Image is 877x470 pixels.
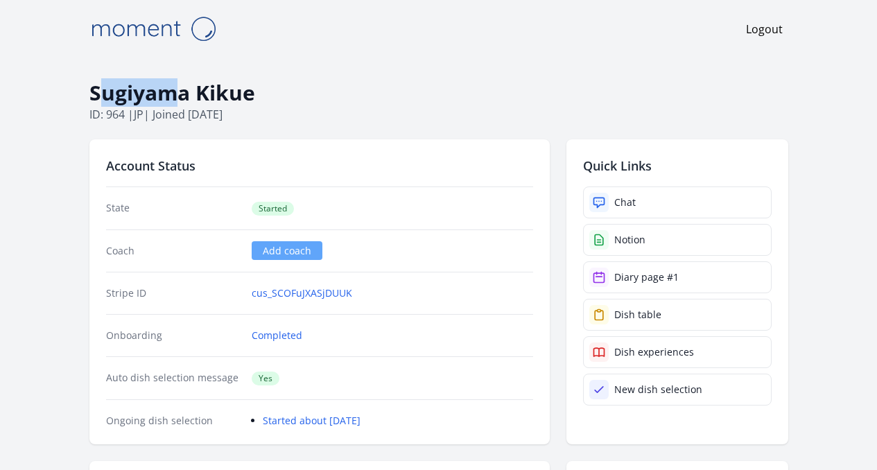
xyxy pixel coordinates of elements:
span: jp [134,107,144,122]
span: Started [252,202,294,216]
div: Diary page #1 [614,270,679,284]
div: Notion [614,233,645,247]
dt: Auto dish selection message [106,371,241,385]
a: Logout [746,21,783,37]
a: New dish selection [583,374,772,406]
dt: Coach [106,244,241,258]
h2: Quick Links [583,156,772,175]
a: Add coach [252,241,322,260]
div: Dish table [614,308,661,322]
h2: Account Status [106,156,533,175]
dt: State [106,201,241,216]
a: Chat [583,186,772,218]
div: Chat [614,195,636,209]
a: Dish table [583,299,772,331]
dt: Onboarding [106,329,241,342]
p: ID: 964 | | Joined [DATE] [89,106,788,123]
a: Dish experiences [583,336,772,368]
dt: Ongoing dish selection [106,414,241,428]
a: Completed [252,329,302,342]
a: cus_SCOFuJXASjDUUK [252,286,352,300]
img: Moment [84,11,223,46]
h1: Sugiyama Kikue [89,80,788,106]
div: Dish experiences [614,345,694,359]
a: Notion [583,224,772,256]
span: Yes [252,372,279,385]
a: Diary page #1 [583,261,772,293]
dt: Stripe ID [106,286,241,300]
div: New dish selection [614,383,702,397]
a: Started about [DATE] [263,414,361,427]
